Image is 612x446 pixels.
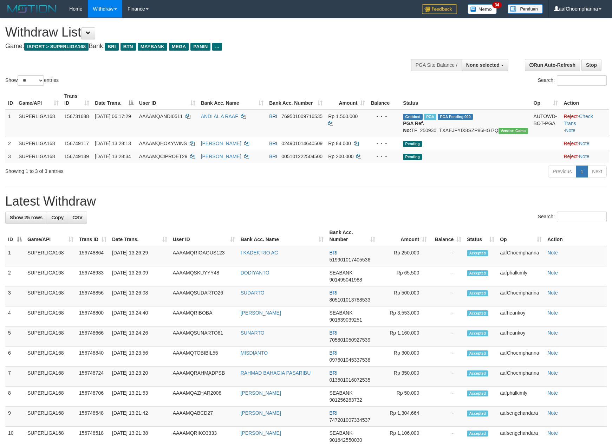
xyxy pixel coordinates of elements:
[138,43,167,51] span: MAYBANK
[241,370,311,376] a: RAHMAD BAHAGIA PASARIBU
[109,226,170,246] th: Date Trans.: activate to sort column ascending
[467,390,488,396] span: Accepted
[121,43,136,51] span: BTN
[10,215,43,220] span: Show 25 rows
[576,166,588,177] a: 1
[170,306,238,327] td: AAAAMQRIBOBA
[169,43,189,51] span: MEGA
[497,286,545,306] td: aafChoemphanna
[105,43,118,51] span: BRI
[269,154,277,159] span: BRI
[467,290,488,296] span: Accepted
[5,327,25,347] td: 5
[547,270,558,276] a: Note
[76,327,109,347] td: 156748666
[430,286,464,306] td: -
[64,114,89,119] span: 156731688
[76,286,109,306] td: 156748856
[579,154,590,159] a: Note
[422,4,457,14] img: Feedback.jpg
[170,246,238,266] td: AAAAMQRIOAGUS123
[201,114,238,119] a: ANDI AL A RAAF
[378,286,430,306] td: Rp 500,000
[492,2,502,8] span: 34
[378,367,430,387] td: Rp 350,000
[18,75,44,86] select: Showentries
[548,166,576,177] a: Previous
[400,90,530,110] th: Status
[5,4,59,14] img: MOTION_logo.png
[564,141,578,146] a: Reject
[25,407,76,427] td: SUPERLIGA168
[531,110,561,137] td: AUTOWD-BOT-PGA
[109,327,170,347] td: [DATE] 13:24:26
[329,350,337,356] span: BRI
[61,90,92,110] th: Trans ID: activate to sort column ascending
[430,387,464,407] td: -
[266,90,325,110] th: Bank Acc. Number: activate to sort column ascending
[5,75,59,86] label: Show entries
[201,154,241,159] a: [PERSON_NAME]
[378,327,430,347] td: Rp 1,160,000
[378,266,430,286] td: Rp 65,500
[329,290,337,296] span: BRI
[329,270,352,276] span: SEABANK
[430,306,464,327] td: -
[109,286,170,306] td: [DATE] 13:26:08
[497,246,545,266] td: aafChoemphanna
[545,226,607,246] th: Action
[5,212,47,224] a: Show 25 rows
[16,150,61,163] td: SUPERLIGA168
[538,212,607,222] label: Search:
[378,347,430,367] td: Rp 300,000
[531,90,561,110] th: Op: activate to sort column ascending
[561,90,609,110] th: Action
[281,154,323,159] span: Copy 005101222504500 to clipboard
[109,347,170,367] td: [DATE] 13:23:56
[5,226,25,246] th: ID: activate to sort column descending
[462,59,508,71] button: None selected
[467,310,488,316] span: Accepted
[68,212,87,224] a: CSV
[5,387,25,407] td: 8
[403,114,423,120] span: Grabbed
[579,141,590,146] a: Note
[497,226,545,246] th: Op: activate to sort column ascending
[281,114,323,119] span: Copy 769501009716535 to clipboard
[378,246,430,266] td: Rp 250,000
[564,154,578,159] a: Reject
[326,226,378,246] th: Bank Acc. Number: activate to sort column ascending
[329,410,337,416] span: BRI
[329,377,370,383] span: Copy 013501016072535 to clipboard
[5,110,16,137] td: 1
[139,141,187,146] span: AAAAMQHOKYWINS
[201,141,241,146] a: [PERSON_NAME]
[328,114,358,119] span: Rp 1.500.000
[212,43,222,51] span: ...
[497,266,545,286] td: aafphalkimly
[371,113,397,120] div: - - -
[547,330,558,336] a: Note
[190,43,210,51] span: PANIN
[139,114,183,119] span: AAAAMQANDI0511
[438,114,473,120] span: PGA Pending
[547,410,558,416] a: Note
[5,25,401,39] h1: Withdraw List
[170,407,238,427] td: AAAAMQABCD27
[430,327,464,347] td: -
[76,387,109,407] td: 156748706
[170,367,238,387] td: AAAAMQRAHMADPSB
[497,347,545,367] td: aafChoemphanna
[241,410,281,416] a: [PERSON_NAME]
[403,121,424,133] b: PGA Ref. No:
[76,306,109,327] td: 156748800
[329,430,352,436] span: SEABANK
[547,350,558,356] a: Note
[587,166,607,177] a: Next
[76,226,109,246] th: Trans ID: activate to sort column ascending
[95,114,131,119] span: [DATE] 06:17:29
[109,407,170,427] td: [DATE] 13:21:42
[329,357,370,363] span: Copy 097601045337538 to clipboard
[467,370,488,376] span: Accepted
[241,290,265,296] a: SUDARTO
